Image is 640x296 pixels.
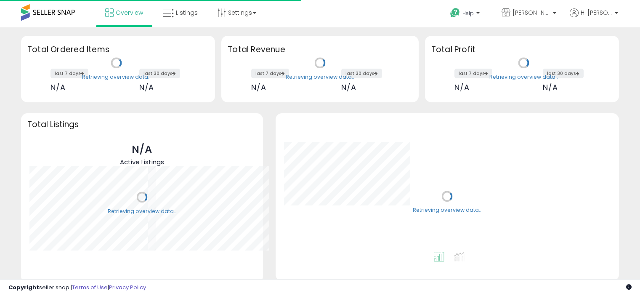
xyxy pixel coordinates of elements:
[581,8,612,17] span: Hi [PERSON_NAME]
[8,283,39,291] strong: Copyright
[116,8,143,17] span: Overview
[450,8,460,18] i: Get Help
[413,207,481,214] div: Retrieving overview data..
[108,208,176,215] div: Retrieving overview data..
[8,284,146,292] div: seller snap | |
[176,8,198,17] span: Listings
[462,10,474,17] span: Help
[513,8,550,17] span: [PERSON_NAME]
[82,73,151,81] div: Retrieving overview data..
[286,73,354,81] div: Retrieving overview data..
[443,1,488,27] a: Help
[570,8,618,27] a: Hi [PERSON_NAME]
[489,73,558,81] div: Retrieving overview data..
